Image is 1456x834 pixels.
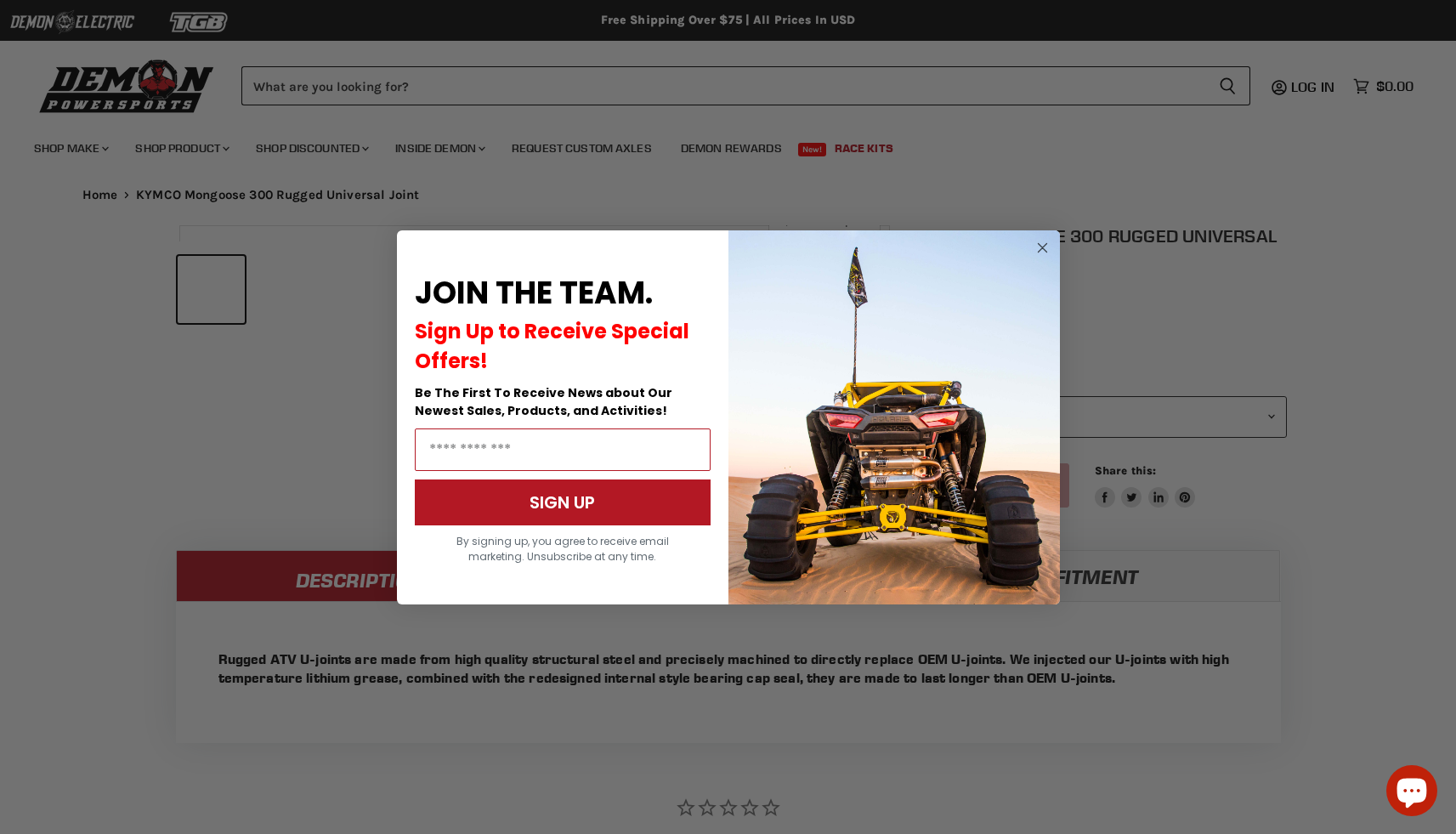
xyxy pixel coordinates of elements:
button: SIGN UP [415,479,711,525]
button: Close dialog [1032,237,1053,258]
img: a9095488-b6e7-41ba-879d-588abfab540b.jpeg [728,230,1060,604]
span: JOIN THE TEAM. [415,271,653,315]
inbox-online-store-chat: Shopify online store chat [1381,765,1442,820]
span: By signing up, you agree to receive email marketing. Unsubscribe at any time. [456,534,669,564]
input: Email Address [415,428,711,471]
span: Be The First To Receive News about Our Newest Sales, Products, and Activities! [415,384,672,419]
span: Sign Up to Receive Special Offers! [415,317,689,375]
